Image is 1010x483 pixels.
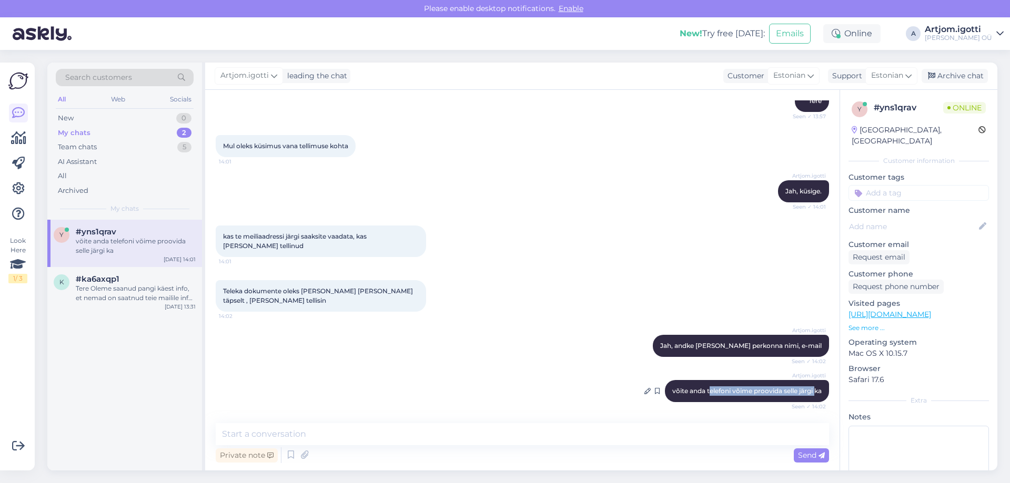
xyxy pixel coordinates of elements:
div: AI Assistant [58,157,97,167]
p: Visited pages [849,298,989,309]
span: Enable [555,4,587,13]
div: All [58,171,67,181]
div: Request phone number [849,280,944,294]
span: Seen ✓ 14:02 [786,403,826,410]
a: Artjom.igotti[PERSON_NAME] OÜ [925,25,1004,42]
span: Jah, küsige. [785,187,822,195]
div: Archive chat [922,69,988,83]
div: New [58,113,74,124]
p: Customer name [849,205,989,216]
div: Team chats [58,142,97,152]
span: Artjom.igotti [786,172,826,180]
span: Estonian [773,70,805,81]
span: My chats [110,204,139,213]
span: Jah, andke [PERSON_NAME] perkonna nimi, e-mail [660,342,822,350]
span: Send [798,450,825,460]
div: All [56,93,68,106]
span: võite anda telefoni võime proovida selle järgi ka [672,387,822,395]
span: Seen ✓ 14:01 [786,203,826,211]
p: See more ... [849,323,989,333]
div: A [906,26,921,41]
div: [DATE] 14:01 [164,255,196,263]
div: leading the chat [283,70,347,81]
div: 5 [177,142,191,152]
div: Request email [849,250,910,264]
div: Try free [DATE]: [680,27,765,40]
b: New! [680,28,702,38]
div: Customer [723,70,764,81]
button: Emails [769,24,811,44]
div: [DATE] 13:31 [165,303,196,311]
span: Search customers [65,72,132,83]
span: 14:01 [219,258,258,265]
span: 14:01 [219,158,258,166]
div: # yns1qrav [874,101,943,114]
div: Look Here [8,236,27,283]
img: Askly Logo [8,71,28,91]
div: Artjom.igotti [925,25,992,34]
p: Mac OS X 10.15.7 [849,348,989,359]
div: Extra [849,396,989,405]
span: Artjom.igotti [220,70,269,81]
span: Seen ✓ 14:02 [786,357,826,365]
div: [GEOGRAPHIC_DATA], [GEOGRAPHIC_DATA] [852,125,978,147]
div: 1 / 3 [8,274,27,283]
span: y [59,231,64,239]
div: 0 [176,113,191,124]
div: Customer information [849,156,989,166]
div: Archived [58,186,88,196]
p: Operating system [849,337,989,348]
span: Seen ✓ 13:57 [786,112,826,120]
input: Add name [849,221,977,232]
a: [URL][DOMAIN_NAME] [849,310,931,319]
span: Teleka dokumente oleks [PERSON_NAME] [PERSON_NAME] täpselt , [PERSON_NAME] tellisin [223,287,415,304]
input: Add a tag [849,185,989,201]
div: My chats [58,128,90,138]
p: Safari 17.6 [849,374,989,385]
span: k [59,278,64,286]
div: Tere Oleme saanud pangi käest info, et nemad on saatnud teie mailile info lepingu kohta. Meie kah... [76,284,196,303]
span: #yns1qrav [76,227,116,237]
div: Socials [168,93,194,106]
div: 2 [177,128,191,138]
div: Web [109,93,127,106]
span: #ka6axqp1 [76,274,119,284]
span: Estonian [871,70,903,81]
span: Artjom.igotti [786,372,826,379]
p: Customer email [849,239,989,250]
span: Artjom.igotti [786,326,826,334]
div: võite anda telefoni võime proovida selle järgi ka [76,237,196,255]
div: Online [823,24,881,43]
div: Support [828,70,862,81]
span: 14:02 [219,312,258,320]
p: Customer tags [849,172,989,183]
span: kas te meiliaadressi järgi saaksite vaadata, kas [PERSON_NAME] tellinud [223,232,368,250]
p: Customer phone [849,269,989,280]
div: [PERSON_NAME] OÜ [925,34,992,42]
span: y [857,105,862,113]
div: Private note [216,448,278,463]
span: Online [943,102,986,114]
span: Mul oleks küsimus vana tellimuse kohta [223,142,348,150]
span: Tere [809,97,822,105]
p: Notes [849,412,989,423]
p: Browser [849,363,989,374]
